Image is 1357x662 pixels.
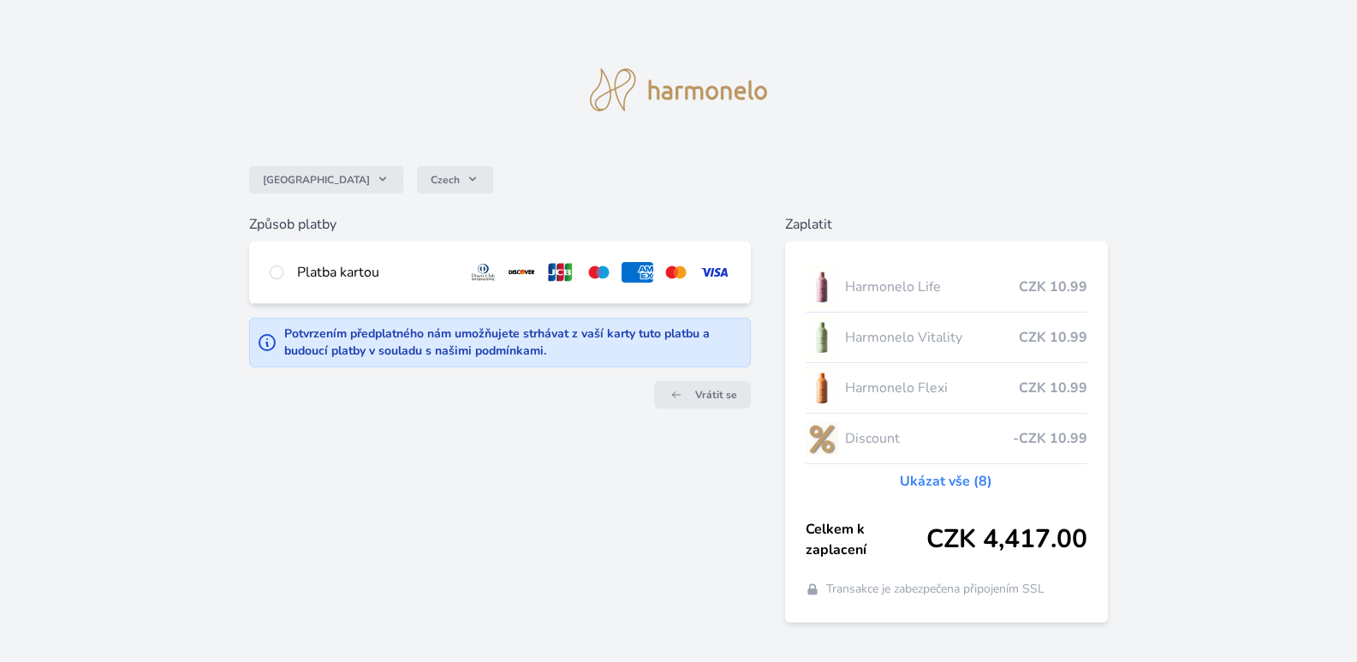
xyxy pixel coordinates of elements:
[506,262,538,283] img: discover.svg
[249,166,403,194] button: [GEOGRAPHIC_DATA]
[695,388,737,402] span: Vrátit se
[926,524,1087,555] span: CZK 4,417.00
[297,262,455,283] div: Platba kartou
[622,262,653,283] img: amex.svg
[806,367,838,409] img: CLEAN_FLEXI_se_stinem_x-hi_(1)-lo.jpg
[826,581,1045,598] span: Transakce je zabezpečena připojením SSL
[845,327,1019,348] span: Harmonelo Vitality
[431,173,460,187] span: Czech
[1019,378,1087,398] span: CZK 10.99
[900,471,992,492] a: Ukázat vše (8)
[249,214,751,235] h6: Způsob platby
[660,262,692,283] img: mc.svg
[806,316,838,359] img: CLEAN_VITALITY_se_stinem_x-lo.jpg
[583,262,615,283] img: maestro.svg
[806,265,838,308] img: CLEAN_LIFE_se_stinem_x-lo.jpg
[590,69,768,111] img: logo.svg
[785,214,1108,235] h6: Zaplatit
[845,428,1013,449] span: Discount
[654,381,751,409] a: Vrátit se
[1013,428,1087,449] span: -CZK 10.99
[545,262,576,283] img: jcb.svg
[806,417,838,460] img: discount-lo.png
[1019,327,1087,348] span: CZK 10.99
[284,325,743,360] div: Potvrzením předplatného nám umožňujete strhávat z vaší karty tuto platbu a budoucí platby v soula...
[806,519,926,560] span: Celkem k zaplacení
[263,173,370,187] span: [GEOGRAPHIC_DATA]
[845,277,1019,297] span: Harmonelo Life
[699,262,730,283] img: visa.svg
[467,262,499,283] img: diners.svg
[417,166,493,194] button: Czech
[845,378,1019,398] span: Harmonelo Flexi
[1019,277,1087,297] span: CZK 10.99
